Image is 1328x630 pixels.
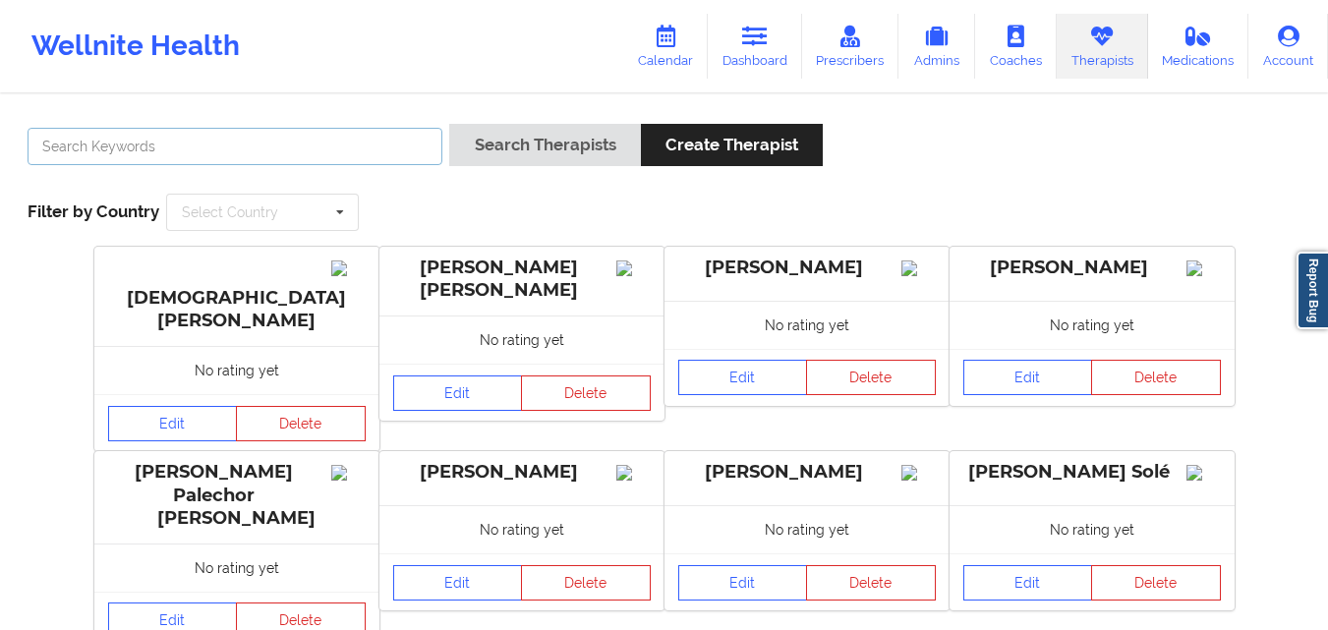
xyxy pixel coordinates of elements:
img: Image%2Fplaceholer-image.png [331,465,366,481]
img: Image%2Fplaceholer-image.png [1186,260,1221,276]
a: Therapists [1057,14,1148,79]
img: Image%2Fplaceholer-image.png [616,260,651,276]
div: [PERSON_NAME] [PERSON_NAME] [393,257,651,302]
a: Edit [108,406,238,441]
div: [PERSON_NAME] [678,461,936,484]
div: No rating yet [950,505,1235,553]
a: Edit [678,360,808,395]
a: Edit [393,375,523,411]
img: Image%2Fplaceholer-image.png [616,465,651,481]
div: No rating yet [950,301,1235,349]
div: Select Country [182,205,278,219]
a: Medications [1148,14,1249,79]
img: Image%2Fplaceholer-image.png [901,260,936,276]
a: Edit [678,565,808,601]
div: [PERSON_NAME] [393,461,651,484]
button: Delete [1091,565,1221,601]
div: No rating yet [379,505,664,553]
button: Delete [806,565,936,601]
a: Dashboard [708,14,802,79]
a: Admins [898,14,975,79]
div: No rating yet [664,301,950,349]
div: [PERSON_NAME] Solé [963,461,1221,484]
a: Edit [963,360,1093,395]
div: No rating yet [379,315,664,364]
a: Report Bug [1297,252,1328,329]
div: [PERSON_NAME] [678,257,936,279]
div: [PERSON_NAME] Palechor [PERSON_NAME] [108,461,366,529]
input: Search Keywords [28,128,442,165]
img: Image%2Fplaceholer-image.png [331,260,366,276]
button: Search Therapists [449,124,640,166]
button: Delete [806,360,936,395]
button: Delete [236,406,366,441]
a: Account [1248,14,1328,79]
div: No rating yet [664,505,950,553]
button: Delete [521,565,651,601]
div: No rating yet [94,346,379,394]
button: Delete [521,375,651,411]
a: Coaches [975,14,1057,79]
div: [DEMOGRAPHIC_DATA][PERSON_NAME] [108,257,366,332]
div: [PERSON_NAME] [963,257,1221,279]
span: Filter by Country [28,201,159,221]
button: Create Therapist [641,124,823,166]
img: Image%2Fplaceholer-image.png [901,465,936,481]
a: Edit [963,565,1093,601]
a: Calendar [623,14,708,79]
a: Prescribers [802,14,899,79]
button: Delete [1091,360,1221,395]
div: No rating yet [94,544,379,592]
a: Edit [393,565,523,601]
img: Image%2Fplaceholer-image.png [1186,465,1221,481]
